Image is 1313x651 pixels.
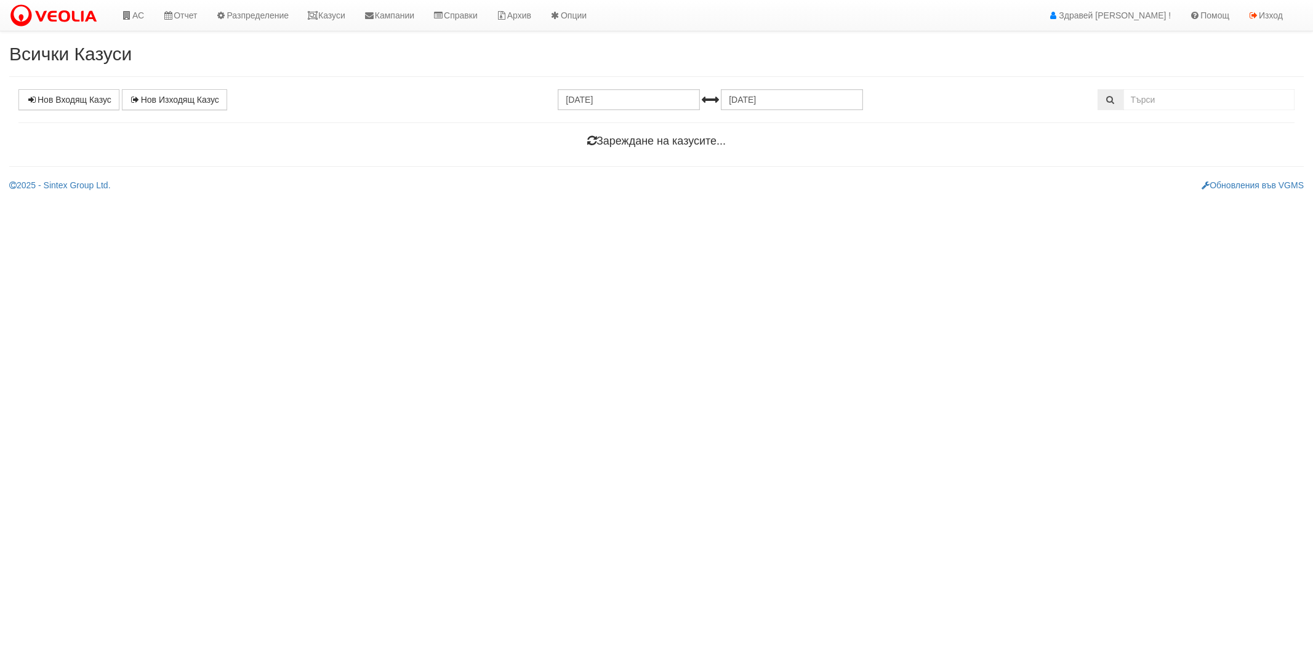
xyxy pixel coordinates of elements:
[9,3,103,29] img: VeoliaLogo.png
[18,135,1295,148] h4: Зареждане на казусите...
[1123,89,1295,110] input: Търсене по Идентификатор, Бл/Вх/Ап, Тип, Описание, Моб. Номер, Имейл, Файл, Коментар,
[18,89,119,110] a: Нов Входящ Казус
[122,89,227,110] a: Нов Изходящ Казус
[1202,180,1304,190] a: Обновления във VGMS
[9,44,1304,64] h2: Всички Казуси
[9,180,111,190] a: 2025 - Sintex Group Ltd.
